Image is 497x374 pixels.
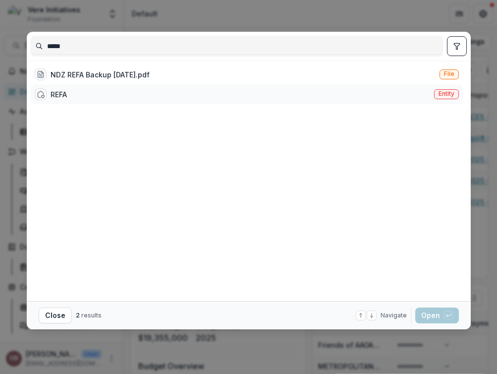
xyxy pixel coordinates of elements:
div: REFA [51,89,67,100]
span: results [81,312,102,319]
span: Navigate [381,311,407,320]
div: NDZ REFA Backup [DATE].pdf [51,69,150,80]
span: File [444,70,454,77]
span: 2 [76,312,80,319]
button: Open [415,308,459,323]
span: Entity [439,90,454,97]
button: Close [39,308,72,323]
button: toggle filters [447,36,467,56]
